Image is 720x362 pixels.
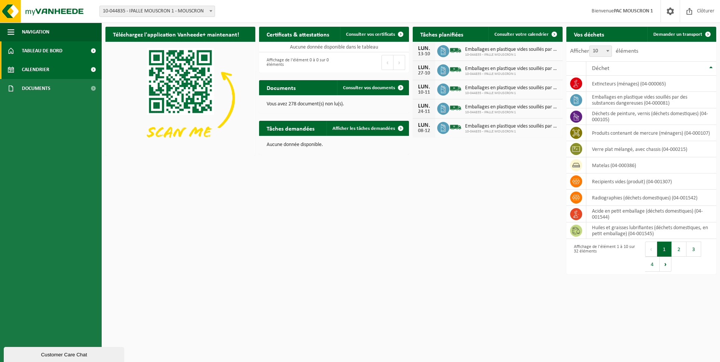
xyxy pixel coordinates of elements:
span: Consulter vos certificats [346,32,395,37]
span: 10-044835 - IPALLE MOUSCRON 1 - MOUSCRON [100,6,215,17]
a: Demander un transport [647,27,715,42]
td: verre plat mélangé, avec chassis (04-000215) [586,141,716,157]
span: Emballages en plastique vides souillés par des substances dangereuses [465,104,559,110]
button: 4 [645,257,660,272]
span: Tableau de bord [22,41,63,60]
a: Consulter vos documents [337,80,408,95]
p: Aucune donnée disponible. [267,142,401,148]
td: huiles et graisses lubrifiantes (déchets domestiques, en petit emballage) (04-001545) [586,222,716,239]
a: Consulter vos certificats [340,27,408,42]
img: BL-SO-LV [449,121,462,134]
td: recipients vides (produit) (04-001307) [586,173,716,190]
label: Afficher éléments [570,48,638,54]
span: 10 [590,46,612,56]
iframe: chat widget [4,345,126,362]
div: 10-11 [416,90,432,95]
span: Emballages en plastique vides souillés par des substances dangereuses [465,85,559,91]
img: BL-SO-LV [449,102,462,114]
span: 10-044835 - IPALLE MOUSCRON 1 [465,129,559,134]
button: Previous [381,55,394,70]
h2: Téléchargez l'application Vanheede+ maintenant! [105,27,247,41]
div: Affichage de l'élément 1 à 10 sur 32 éléments [570,241,638,272]
h2: Certificats & attestations [259,27,337,41]
td: Radiographies (déchets domestiques) (04-001542) [586,190,716,206]
span: 10-044835 - IPALLE MOUSCRON 1 [465,91,559,96]
span: Consulter votre calendrier [494,32,549,37]
span: Afficher les tâches demandées [333,126,395,131]
div: LUN. [416,122,432,128]
div: 27-10 [416,71,432,76]
span: 10-044835 - IPALLE MOUSCRON 1 [465,53,559,57]
img: Download de VHEPlus App [105,42,255,154]
span: Consulter vos documents [343,85,395,90]
span: Emballages en plastique vides souillés par des substances dangereuses [465,123,559,129]
span: Emballages en plastique vides souillés par des substances dangereuses [465,47,559,53]
button: Next [394,55,405,70]
h2: Tâches demandées [259,121,322,135]
span: Demander un transport [653,32,702,37]
h2: Vos déchets [566,27,612,41]
button: Next [660,257,671,272]
td: matelas (04-000386) [586,157,716,173]
div: Affichage de l'élément 0 à 0 sur 0 éléments [263,54,330,71]
img: BL-SO-LV [449,82,462,95]
td: Aucune donnée disponible dans le tableau [259,42,409,52]
button: 2 [672,242,686,257]
span: Emballages en plastique vides souillés par des substances dangereuses [465,66,559,72]
span: 10 [589,46,612,57]
div: LUN. [416,103,432,109]
button: 1 [657,242,672,257]
img: BL-SO-LV [449,63,462,76]
strong: PAC MOUSCRON 1 [614,8,653,14]
span: 10-044835 - IPALLE MOUSCRON 1 - MOUSCRON [99,6,215,17]
td: acide en petit emballage (déchets domestiques) (04-001544) [586,206,716,222]
td: déchets de peinture, vernis (déchets domestiques) (04-000105) [586,108,716,125]
div: LUN. [416,46,432,52]
div: LUN. [416,84,432,90]
div: 24-11 [416,109,432,114]
span: Déchet [592,65,609,71]
span: 10-044835 - IPALLE MOUSCRON 1 [465,110,559,115]
button: Previous [645,242,657,257]
span: Documents [22,79,50,98]
div: 13-10 [416,52,432,57]
p: Vous avez 278 document(s) non lu(s). [267,102,401,107]
a: Afficher les tâches demandées [326,121,408,136]
a: Consulter votre calendrier [488,27,562,42]
div: LUN. [416,65,432,71]
div: 08-12 [416,128,432,134]
td: produits contenant de mercure (ménagers) (04-000107) [586,125,716,141]
h2: Documents [259,80,303,95]
span: 10-044835 - IPALLE MOUSCRON 1 [465,72,559,76]
h2: Tâches planifiées [413,27,471,41]
span: Navigation [22,23,49,41]
td: extincteurs (ménages) (04-000065) [586,76,716,92]
button: 3 [686,242,701,257]
span: Calendrier [22,60,49,79]
td: emballages en plastique vides souillés par des substances dangereuses (04-000081) [586,92,716,108]
img: BL-SO-LV [449,44,462,57]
